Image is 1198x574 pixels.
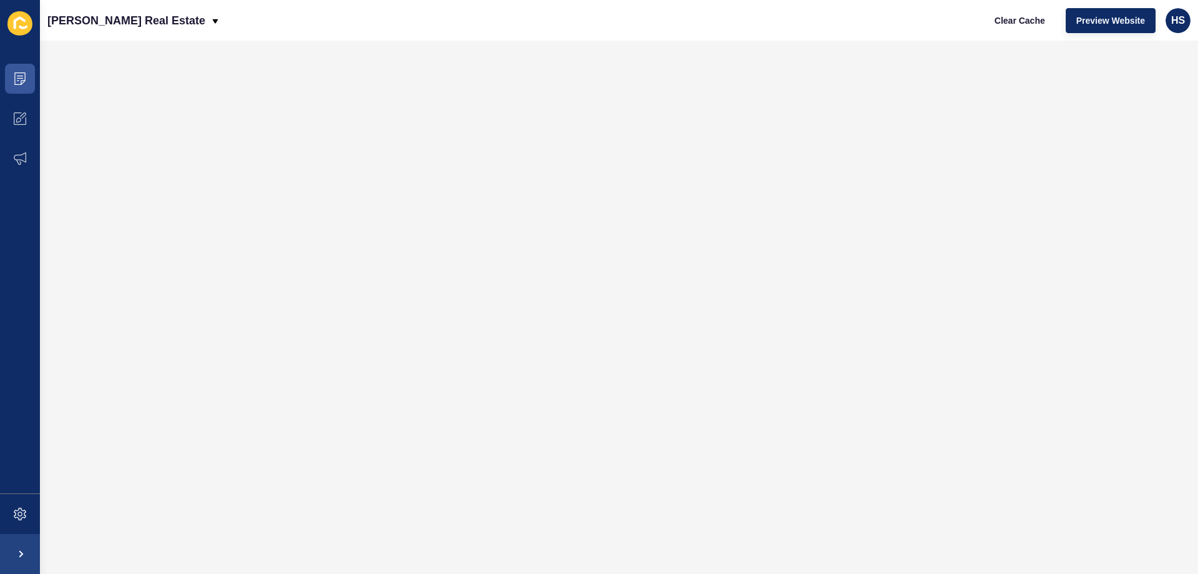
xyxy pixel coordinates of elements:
span: HS [1171,14,1185,27]
button: Preview Website [1066,8,1156,33]
p: [PERSON_NAME] Real Estate [47,5,205,36]
button: Clear Cache [984,8,1056,33]
span: Preview Website [1076,14,1145,27]
span: Clear Cache [995,14,1045,27]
